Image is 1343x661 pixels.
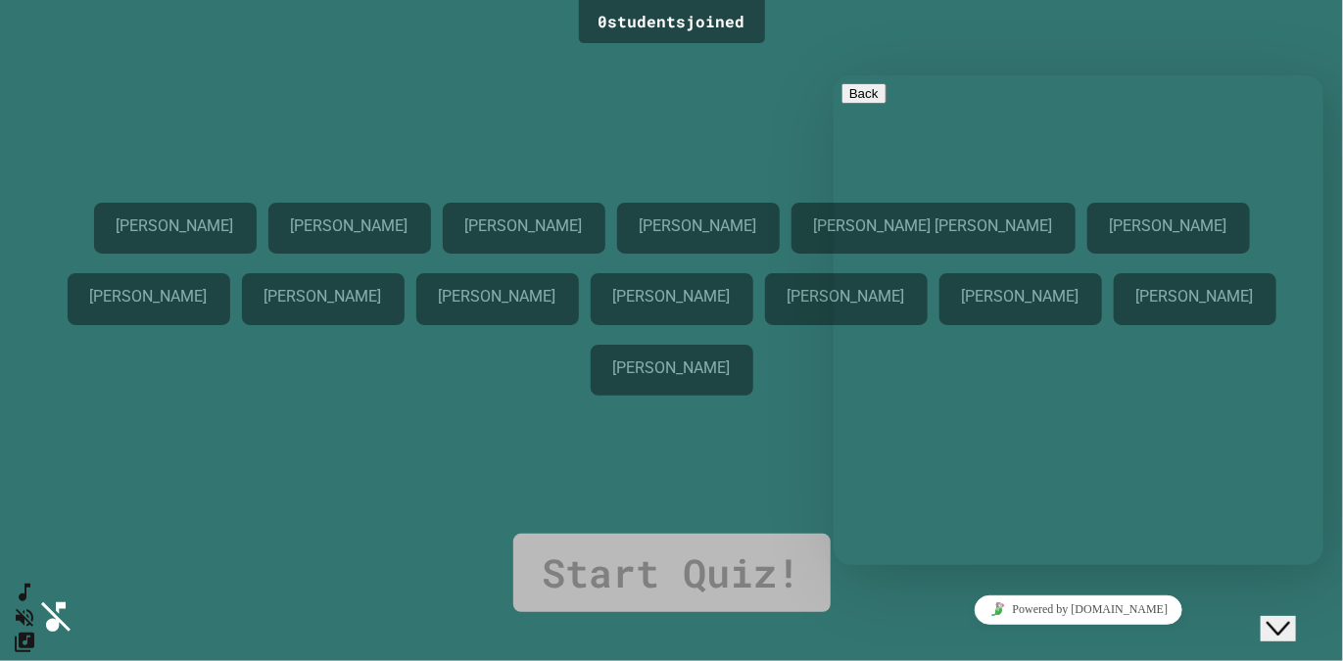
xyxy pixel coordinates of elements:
[613,288,730,306] p: [PERSON_NAME]
[264,288,381,306] p: [PERSON_NAME]
[13,630,36,654] button: Change Music
[814,217,1051,235] p: [PERSON_NAME] [PERSON_NAME]
[291,217,408,235] p: [PERSON_NAME]
[788,288,904,306] p: [PERSON_NAME]
[1261,583,1323,641] iframe: chat widget
[613,359,730,377] p: [PERSON_NAME]
[513,534,831,612] a: Start Quiz!
[13,605,36,630] button: Unmute music
[834,588,1323,632] iframe: chat widget
[117,217,233,235] p: [PERSON_NAME]
[465,217,582,235] p: [PERSON_NAME]
[640,217,756,235] p: [PERSON_NAME]
[13,581,36,605] button: SpeedDial basic example
[439,288,555,306] p: [PERSON_NAME]
[90,288,207,306] p: [PERSON_NAME]
[834,75,1323,565] iframe: chat widget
